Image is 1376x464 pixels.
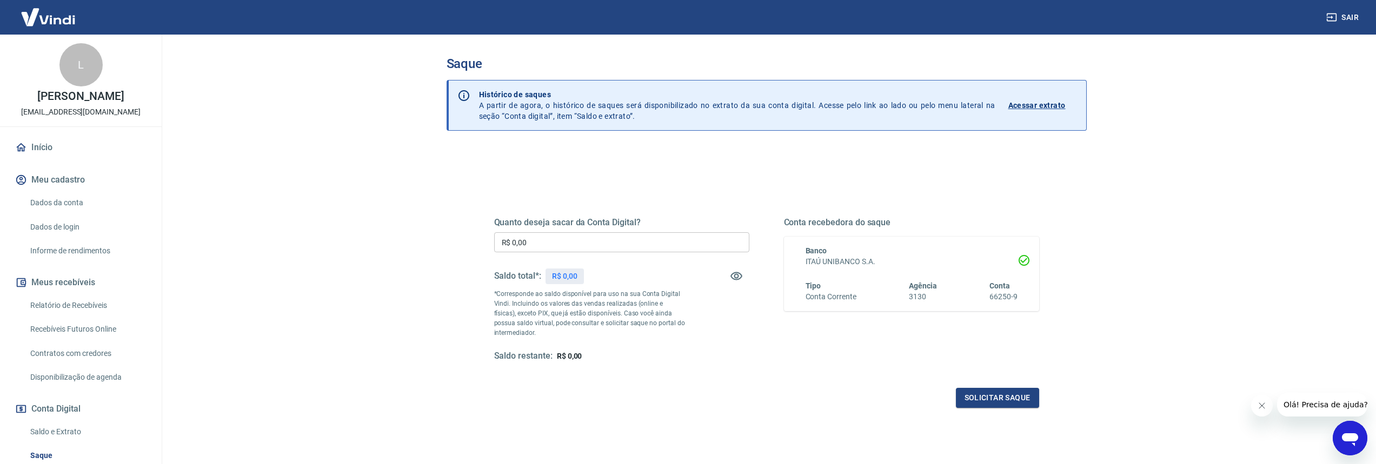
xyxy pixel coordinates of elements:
[956,388,1039,408] button: Solicitar saque
[557,352,582,360] span: R$ 0,00
[1324,8,1363,28] button: Sair
[784,217,1039,228] h5: Conta recebedora do saque
[494,217,749,228] h5: Quanto deseja sacar da Conta Digital?
[989,281,1010,290] span: Conta
[1008,89,1078,122] a: Acessar extrato
[26,294,149,317] a: Relatório de Recebíveis
[1333,421,1367,455] iframe: Botão para abrir a janela de mensagens
[552,271,577,282] p: R$ 0,00
[479,89,995,122] p: A partir de agora, o histórico de saques será disponibilizado no extrato da sua conta digital. Ac...
[447,56,1087,71] h3: Saque
[494,351,553,362] h5: Saldo restante:
[1008,100,1066,111] p: Acessar extrato
[1251,395,1273,416] iframe: Fechar mensagem
[909,281,937,290] span: Agência
[494,289,686,338] p: *Corresponde ao saldo disponível para uso na sua Conta Digital Vindi. Incluindo os valores das ve...
[989,291,1018,302] h6: 66250-9
[479,89,995,100] p: Histórico de saques
[13,1,83,33] img: Vindi
[806,246,827,255] span: Banco
[806,281,821,290] span: Tipo
[13,168,149,192] button: Meu cadastro
[806,256,1018,267] h6: ITAÚ UNIBANCO S.A.
[1277,393,1367,416] iframe: Mensagem da empresa
[13,397,149,421] button: Conta Digital
[494,271,541,281] h5: Saldo total*:
[13,136,149,159] a: Início
[6,8,91,16] span: Olá! Precisa de ajuda?
[26,192,149,214] a: Dados da conta
[26,421,149,443] a: Saldo e Extrato
[806,291,856,302] h6: Conta Corrente
[26,342,149,365] a: Contratos com credores
[909,291,937,302] h6: 3130
[26,240,149,262] a: Informe de rendimentos
[21,106,141,118] p: [EMAIL_ADDRESS][DOMAIN_NAME]
[37,91,124,102] p: [PERSON_NAME]
[26,318,149,340] a: Recebíveis Futuros Online
[13,271,149,294] button: Meus recebíveis
[26,366,149,388] a: Disponibilização de agenda
[26,216,149,238] a: Dados de login
[59,43,103,86] div: L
